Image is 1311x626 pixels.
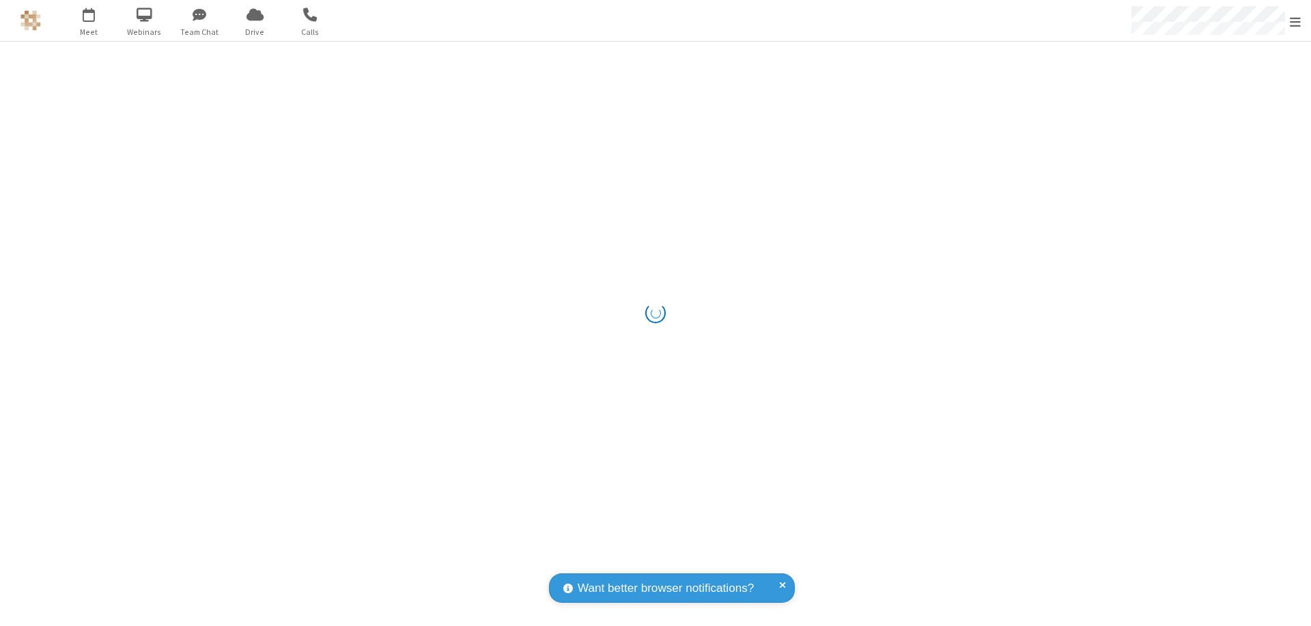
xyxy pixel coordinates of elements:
[20,10,41,31] img: QA Selenium DO NOT DELETE OR CHANGE
[174,26,225,38] span: Team Chat
[64,26,115,38] span: Meet
[119,26,170,38] span: Webinars
[229,26,281,38] span: Drive
[578,580,754,597] span: Want better browser notifications?
[285,26,336,38] span: Calls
